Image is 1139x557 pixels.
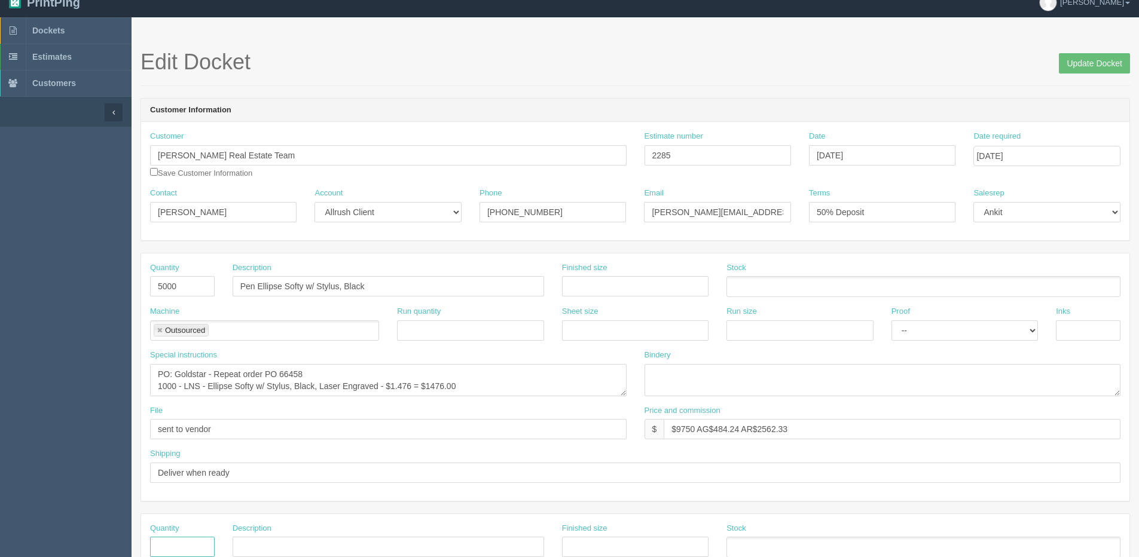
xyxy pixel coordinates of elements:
[32,52,72,62] span: Estimates
[150,306,179,317] label: Machine
[891,306,910,317] label: Proof
[150,131,627,179] div: Save Customer Information
[150,145,627,166] input: Enter customer name
[150,131,184,142] label: Customer
[480,188,502,199] label: Phone
[562,262,607,274] label: Finished size
[150,364,627,396] textarea: PO to Goldstar | SKU - LNS | Color - Black | Qty 5000 X $1.26 | Decoration - Laser Engraved | Rep...
[973,188,1004,199] label: Salesrep
[1056,306,1070,317] label: Inks
[150,262,179,274] label: Quantity
[973,131,1021,142] label: Date required
[150,188,177,199] label: Contact
[645,131,703,142] label: Estimate number
[165,326,205,334] div: Outsourced
[314,188,343,199] label: Account
[809,131,825,142] label: Date
[726,262,746,274] label: Stock
[809,188,830,199] label: Terms
[32,78,76,88] span: Customers
[141,50,1130,74] h1: Edit Docket
[233,262,271,274] label: Description
[645,350,671,361] label: Bindery
[1059,53,1130,74] input: Update Docket
[644,188,664,199] label: Email
[150,523,179,534] label: Quantity
[645,419,664,439] div: $
[150,405,163,417] label: File
[32,26,65,35] span: Dockets
[645,405,720,417] label: Price and commission
[397,306,441,317] label: Run quantity
[562,523,607,534] label: Finished size
[141,99,1129,123] header: Customer Information
[233,523,271,534] label: Description
[726,523,746,534] label: Stock
[150,448,181,460] label: Shipping
[726,306,757,317] label: Run size
[562,306,598,317] label: Sheet size
[150,350,217,361] label: Special instructions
